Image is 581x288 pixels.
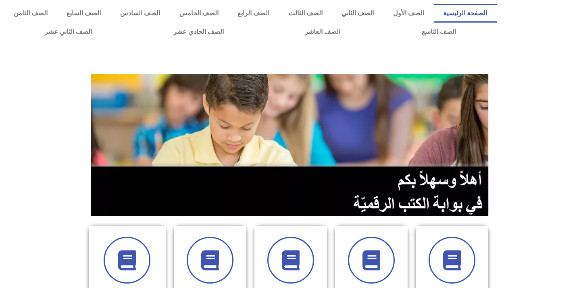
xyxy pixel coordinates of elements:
a: الصف الثامن [4,4,57,23]
a: الصف السابع [57,4,111,23]
a: الصف الثاني عشر [4,23,133,41]
a: الصف السادس [110,4,170,23]
a: الصف الثاني [332,4,383,23]
a: الصف الرابع [228,4,279,23]
a: الصفحة الرئيسية [434,4,497,23]
a: الصف الحادي عشر [133,23,264,41]
a: الصف العاشر [264,23,381,41]
a: الصف الأول [383,4,434,23]
a: الصف الخامس [170,4,228,23]
a: الصف التاسع [381,23,497,41]
a: الصف الثالث [279,4,332,23]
